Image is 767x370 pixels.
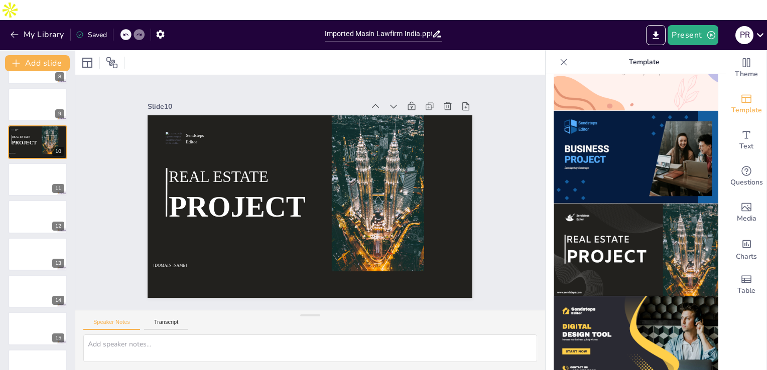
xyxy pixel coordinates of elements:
div: 13 [8,238,67,271]
div: 10 [52,147,64,156]
div: 10 [8,125,67,158]
span: REAL ESTATE [12,135,30,138]
span: [DOMAIN_NAME] [142,229,175,240]
div: 11 [52,184,64,193]
span: Editor [15,130,17,131]
span: Questions [730,177,763,188]
span: Charts [736,251,757,262]
span: Position [106,57,118,69]
div: 11 [8,163,67,196]
span: PROJECT [166,161,306,221]
span: Template [731,105,762,116]
span: Text [739,141,753,152]
div: 12 [52,222,64,231]
span: Theme [735,69,758,80]
button: Add slide [5,55,70,71]
div: Get real-time input from your audience [726,158,766,195]
div: Add charts and graphs [726,231,766,267]
div: 12 [8,200,67,233]
span: Editor [199,115,211,122]
div: 14 [52,296,64,305]
input: Insert title [325,27,432,41]
span: Sendsteps [200,109,219,117]
span: Sendsteps [15,129,19,130]
span: Media [737,213,756,224]
div: Change the overall theme [726,50,766,86]
div: Add ready made slides [726,86,766,122]
button: Speaker Notes [83,319,140,330]
span: REAL ESTATE [174,139,275,177]
button: P R [735,25,753,45]
span: Table [737,285,755,296]
button: Present [668,25,718,45]
div: Add text boxes [726,122,766,158]
div: 14 [8,275,67,308]
div: P R [735,26,753,44]
img: thumb-11.png [554,204,718,296]
div: 9 [8,88,67,121]
span: [DOMAIN_NAME] [9,152,15,153]
div: Slide 10 [168,70,382,124]
div: 15 [52,333,64,342]
span: PROJECT [12,139,37,145]
button: Export to PowerPoint [646,25,666,45]
button: My Library [8,27,68,43]
div: 8 [55,72,64,81]
div: Add images, graphics, shapes or video [726,195,766,231]
div: Add a table [726,267,766,303]
div: Layout [79,55,95,71]
img: thumb-10.png [554,111,718,204]
div: 9 [55,109,64,118]
p: Template [572,50,716,74]
div: 15 [8,312,67,345]
div: 13 [52,259,64,268]
div: Saved [76,30,107,40]
button: Transcript [144,319,189,330]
